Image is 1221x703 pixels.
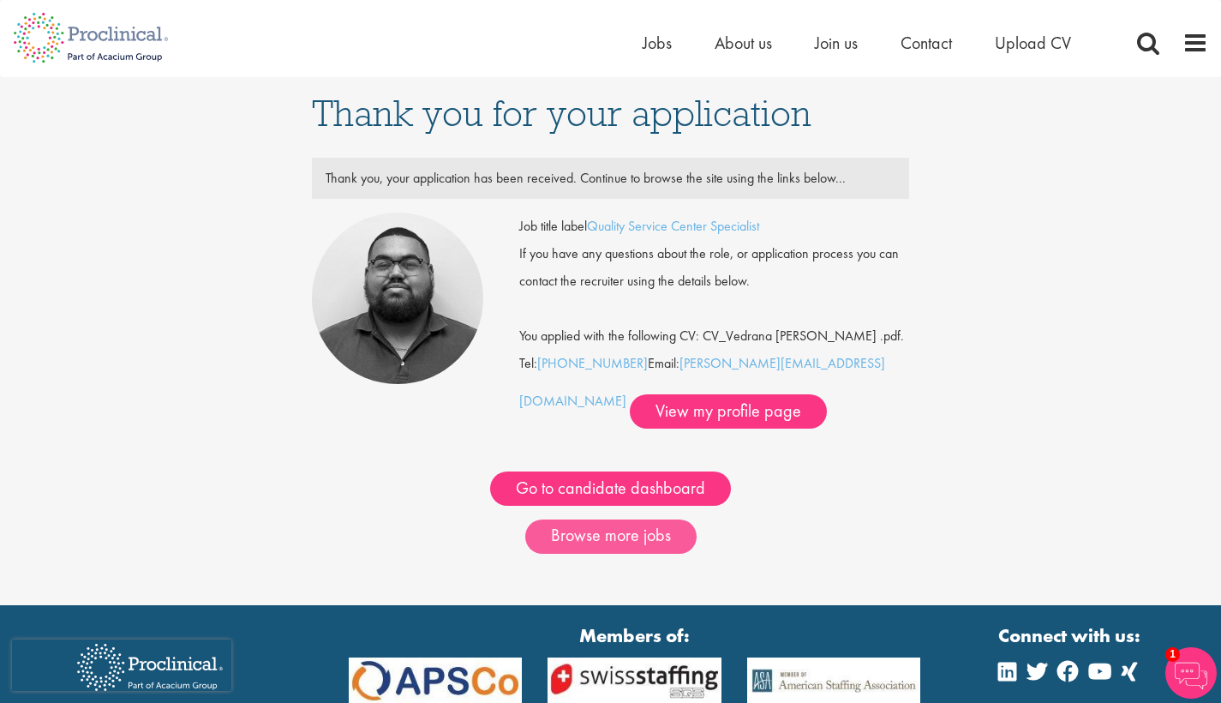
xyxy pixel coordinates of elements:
div: Thank you, your application has been received. Continue to browse the site using the links below... [313,165,909,192]
div: Job title label [506,213,922,240]
div: You applied with the following CV: CV_Vedrana [PERSON_NAME] .pdf. [506,295,922,350]
a: View my profile page [630,394,827,429]
div: Tel: Email: [519,213,909,429]
div: If you have any questions about the role, or application process you can contact the recruiter us... [506,240,922,295]
a: Join us [815,32,858,54]
strong: Members of: [349,622,921,649]
a: Browse more jobs [525,520,697,554]
a: [PERSON_NAME][EMAIL_ADDRESS][DOMAIN_NAME] [519,354,885,410]
a: Go to candidate dashboard [490,472,731,506]
img: Chatbot [1165,647,1217,699]
a: Quality Service Center Specialist [587,217,759,235]
span: Thank you for your application [312,90,811,136]
span: 1 [1165,647,1180,662]
img: Proclinical Recruitment [64,632,236,703]
img: Ashley Bennett [312,213,483,384]
strong: Connect with us: [998,622,1144,649]
a: Contact [901,32,952,54]
a: Jobs [643,32,672,54]
a: [PHONE_NUMBER] [537,354,648,372]
iframe: reCAPTCHA [12,640,231,691]
a: About us [715,32,772,54]
a: Upload CV [995,32,1071,54]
